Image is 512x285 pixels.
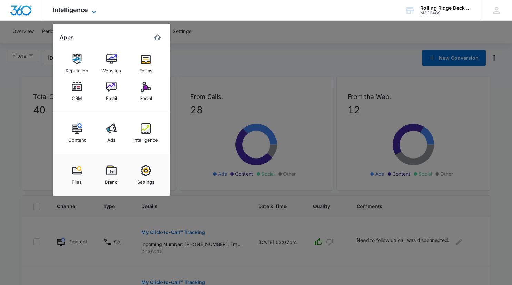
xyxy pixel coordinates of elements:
[152,32,163,43] a: Marketing 360® Dashboard
[105,176,118,185] div: Brand
[98,51,124,77] a: Websites
[420,11,471,16] div: account id
[64,78,90,104] a: CRM
[140,92,152,101] div: Social
[133,162,159,188] a: Settings
[107,134,116,143] div: Ads
[133,51,159,77] a: Forms
[72,92,82,101] div: CRM
[68,134,86,143] div: Content
[139,64,152,73] div: Forms
[133,78,159,104] a: Social
[98,162,124,188] a: Brand
[64,162,90,188] a: Files
[101,64,121,73] div: Websites
[106,92,117,101] div: Email
[53,6,88,13] span: Intelligence
[98,78,124,104] a: Email
[64,120,90,146] a: Content
[98,120,124,146] a: Ads
[133,120,159,146] a: Intelligence
[64,51,90,77] a: Reputation
[133,134,158,143] div: Intelligence
[60,34,74,41] h2: Apps
[420,5,471,11] div: account name
[66,64,88,73] div: Reputation
[72,176,82,185] div: Files
[137,176,154,185] div: Settings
